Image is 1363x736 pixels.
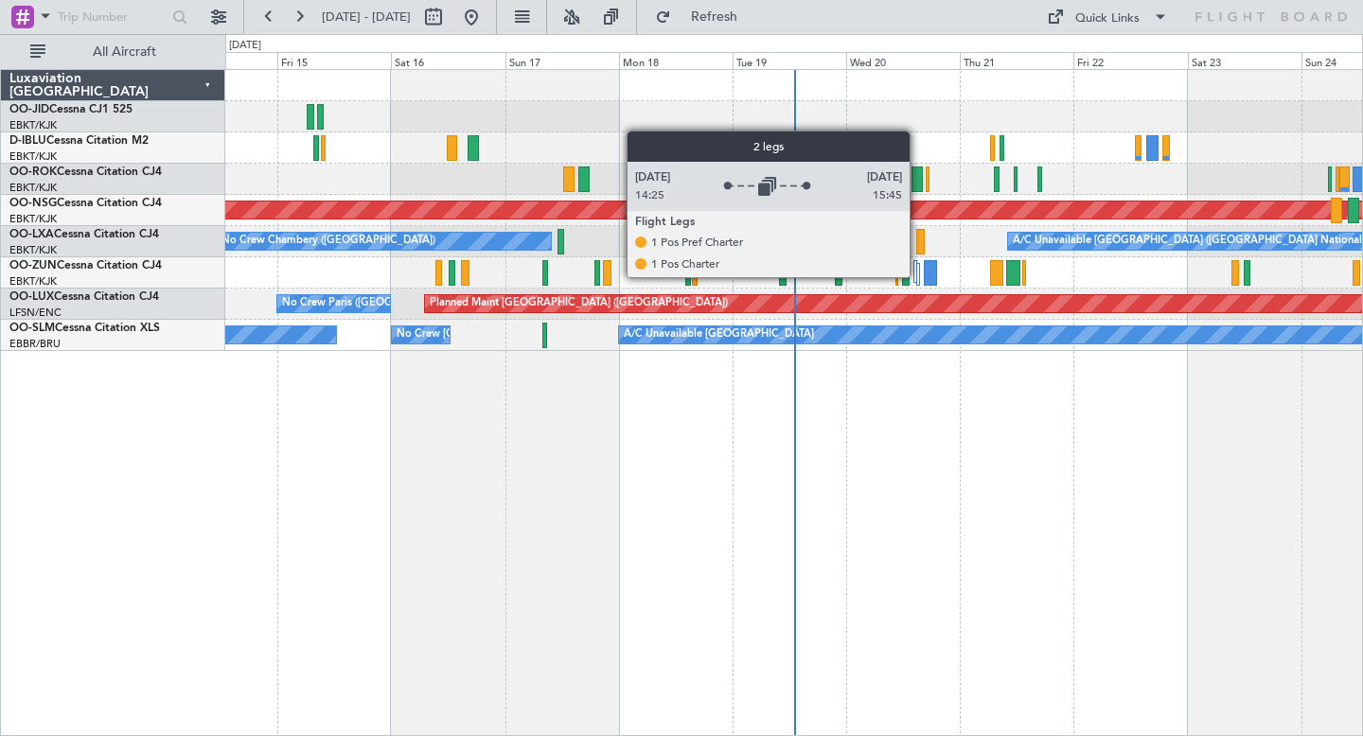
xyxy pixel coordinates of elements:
div: No Crew Chambery ([GEOGRAPHIC_DATA]) [221,227,435,255]
a: OO-ROKCessna Citation CJ4 [9,166,162,178]
a: OO-NSGCessna Citation CJ4 [9,198,162,209]
a: EBKT/KJK [9,274,57,289]
a: D-IBLUCessna Citation M2 [9,135,149,147]
div: [DATE] [229,38,261,54]
div: Sat 16 [391,52,504,69]
span: OO-LXA [9,229,54,240]
span: D-IBLU [9,135,46,147]
div: Sun 17 [505,52,619,69]
div: Tue 19 [733,52,846,69]
a: OO-JIDCessna CJ1 525 [9,104,133,115]
span: OO-NSG [9,198,57,209]
a: OO-SLMCessna Citation XLS [9,323,160,334]
a: OO-LXACessna Citation CJ4 [9,229,159,240]
span: All Aircraft [49,45,200,59]
a: EBKT/KJK [9,118,57,132]
div: Quick Links [1075,9,1140,28]
span: [DATE] - [DATE] [322,9,411,26]
div: No Crew Paris ([GEOGRAPHIC_DATA]) [282,289,469,318]
span: OO-LUX [9,291,54,303]
div: A/C Unavailable [GEOGRAPHIC_DATA] ([GEOGRAPHIC_DATA] National) [737,227,1089,255]
a: EBKT/KJK [9,212,57,226]
a: EBKT/KJK [9,149,57,164]
button: All Aircraft [21,37,205,67]
div: Sat 23 [1188,52,1301,69]
a: EBBR/BRU [9,337,61,351]
input: Trip Number [58,3,167,31]
a: OO-ZUNCessna Citation CJ4 [9,260,162,272]
a: EBKT/KJK [9,181,57,195]
div: Fri 15 [277,52,391,69]
div: No Crew [GEOGRAPHIC_DATA] ([GEOGRAPHIC_DATA] National) [397,321,714,349]
div: Mon 18 [619,52,733,69]
div: Wed 20 [846,52,960,69]
button: Refresh [646,2,760,32]
div: A/C Unavailable [GEOGRAPHIC_DATA] [624,321,814,349]
a: LFSN/ENC [9,306,62,320]
button: Quick Links [1037,2,1177,32]
span: Refresh [675,10,754,24]
div: Thu 21 [960,52,1073,69]
span: OO-ROK [9,166,57,178]
div: Planned Maint [GEOGRAPHIC_DATA] ([GEOGRAPHIC_DATA]) [430,289,728,318]
span: OO-SLM [9,323,55,334]
a: EBKT/KJK [9,243,57,257]
div: Fri 22 [1073,52,1187,69]
span: OO-ZUN [9,260,57,272]
span: OO-JID [9,104,49,115]
a: OO-LUXCessna Citation CJ4 [9,291,159,303]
